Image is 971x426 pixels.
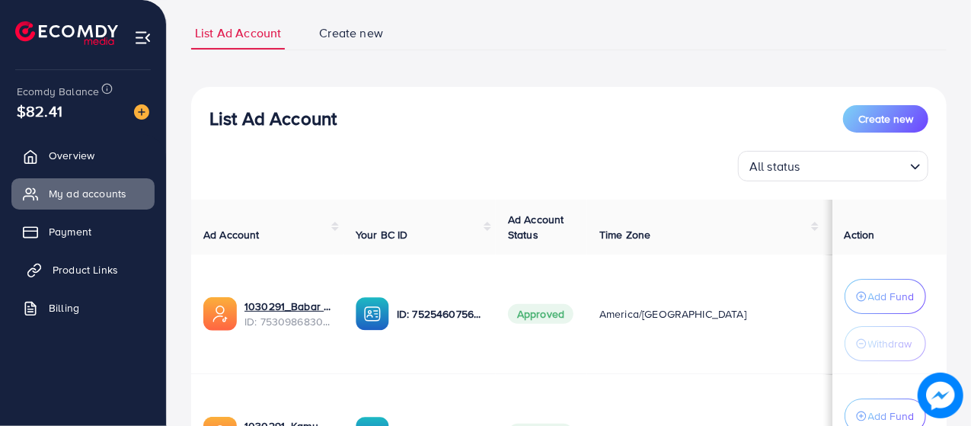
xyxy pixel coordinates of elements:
[805,152,904,178] input: Search for option
[11,293,155,323] a: Billing
[845,227,875,242] span: Action
[746,155,803,178] span: All status
[356,297,389,331] img: ic-ba-acc.ded83a64.svg
[203,297,237,331] img: ic-ads-acc.e4c84228.svg
[17,84,99,99] span: Ecomdy Balance
[11,140,155,171] a: Overview
[134,29,152,46] img: menu
[49,300,79,315] span: Billing
[134,104,149,120] img: image
[599,306,746,322] span: America/[GEOGRAPHIC_DATA]
[868,407,915,425] p: Add Fund
[17,100,62,122] span: $82.41
[858,111,913,127] span: Create new
[738,151,928,181] div: Search for option
[319,24,383,42] span: Create new
[11,178,155,209] a: My ad accounts
[868,335,912,353] p: Withdraw
[11,255,155,285] a: Product Links
[53,262,118,277] span: Product Links
[49,186,126,201] span: My ad accounts
[244,314,331,329] span: ID: 7530986830230224912
[918,373,963,418] img: image
[508,304,573,324] span: Approved
[356,227,408,242] span: Your BC ID
[209,107,337,130] h3: List Ad Account
[195,24,281,42] span: List Ad Account
[49,224,91,239] span: Payment
[203,227,260,242] span: Ad Account
[845,326,926,361] button: Withdraw
[49,148,94,163] span: Overview
[244,299,331,330] div: <span class='underline'>1030291_Babar Imports_1753444527335</span></br>7530986830230224912
[845,279,926,314] button: Add Fund
[11,216,155,247] a: Payment
[599,227,650,242] span: Time Zone
[508,212,564,242] span: Ad Account Status
[843,105,928,133] button: Create new
[244,299,331,314] a: 1030291_Babar Imports_1753444527335
[15,21,118,45] img: logo
[397,305,484,323] p: ID: 7525460756331528209
[868,287,915,306] p: Add Fund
